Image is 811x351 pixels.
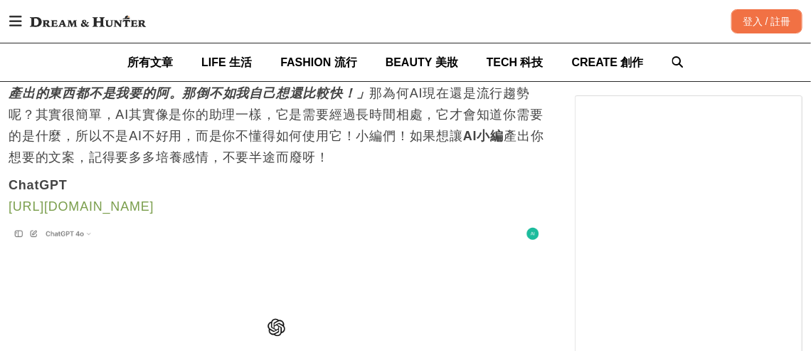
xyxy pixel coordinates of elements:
[572,43,644,81] a: CREATE 創作
[127,56,173,68] span: 所有文章
[280,56,357,68] span: FASHION 流行
[386,56,458,68] span: BEAUTY 美妝
[572,56,644,68] span: CREATE 創作
[386,43,458,81] a: BEAUTY 美妝
[9,61,546,168] p: 蠻多人在使用AI產內容時，都會遇到類似問題：「 那為何AI現在還是流行趨勢呢？其實很簡單，AI其實像是你的助理一樣，它是需要經過長時間相處，它才會知道你需要的是什麼，所以不是AI不好用，而是你不...
[280,43,357,81] a: FASHION 流行
[9,179,68,193] strong: ChatGPT
[487,56,544,68] span: TECH 科技
[201,43,252,81] a: LIFE 生活
[463,129,504,143] strong: AI小編
[731,9,802,33] div: 登入 / 註冊
[201,56,252,68] span: LIFE 生活
[9,200,154,214] a: [URL][DOMAIN_NAME]
[127,43,173,81] a: 所有文章
[23,9,153,34] img: Dream & Hunter
[487,43,544,81] a: TECH 科技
